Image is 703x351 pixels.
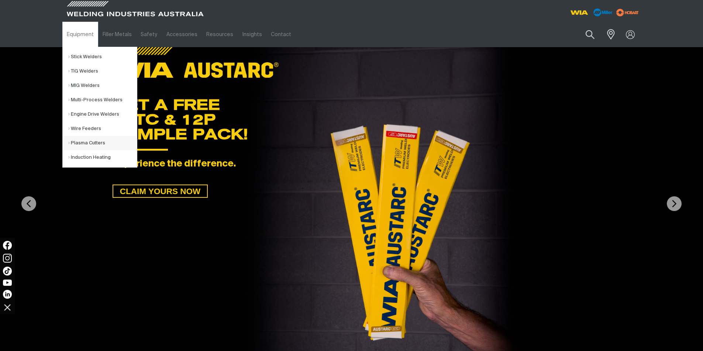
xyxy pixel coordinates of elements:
img: hide socials [1,301,14,313]
a: Accessories [162,22,202,47]
img: TikTok [3,267,12,275]
a: Induction Heating [68,150,137,165]
a: Wire Feeders [68,122,137,136]
img: Facebook [3,241,12,250]
a: TIG Welders [68,64,137,78]
div: Experience the difference. [113,159,590,170]
img: LinkedIn [3,290,12,299]
img: miller [614,7,641,18]
img: NextArrow [667,196,682,211]
ul: Equipment Submenu [62,47,137,168]
nav: Main [62,22,496,47]
a: Equipment [62,22,98,47]
a: Contact [266,22,296,47]
img: PrevArrow [21,196,36,211]
a: Engine Drive Welders [68,107,137,122]
a: CLAIM YOURS NOW [113,185,208,198]
img: Instagram [3,254,12,263]
span: CLAIM YOURS NOW [113,185,207,198]
button: Search products [578,26,603,43]
a: Multi-Process Welders [68,93,137,107]
input: Product name or item number... [568,26,602,43]
a: Safety [136,22,162,47]
a: Insights [238,22,266,47]
a: Filler Metals [98,22,136,47]
img: YouTube [3,280,12,286]
div: GET A FREE 16TC & 12P SAMPLE PACK! [113,97,590,141]
a: Plasma Cutters [68,136,137,150]
a: Resources [202,22,238,47]
a: MIG Welders [68,78,137,93]
a: Stick Welders [68,50,137,64]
